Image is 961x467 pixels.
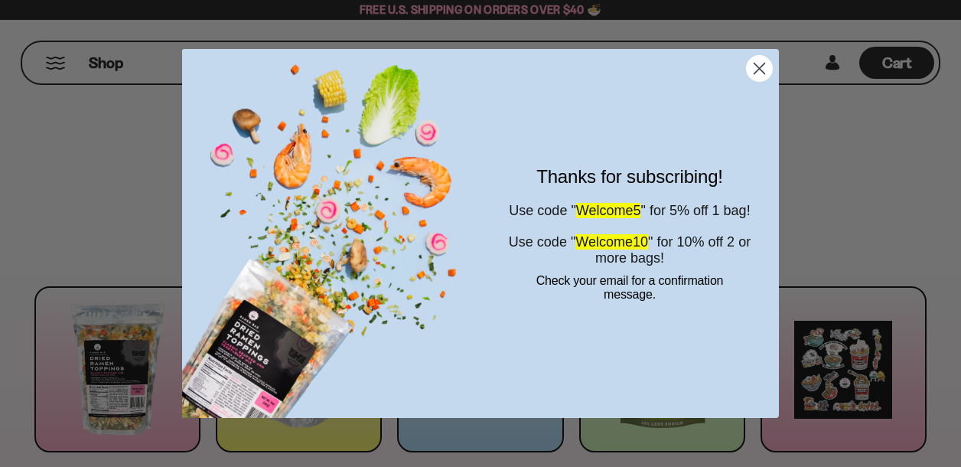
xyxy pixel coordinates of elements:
[509,234,751,266] span: Use code " " for 10% off 2 or more bags!
[576,203,641,218] span: Welcome5
[536,166,723,187] span: Thanks for subscribing!
[182,49,480,418] img: 1bac8d1b-7fe6-4819-a495-e751b70da197.png
[509,203,750,218] span: Use code " " for 5% off 1 bag!
[746,55,773,82] button: Close dialog
[575,234,648,250] span: Welcome10
[536,274,724,301] span: Check your email for a confirmation message.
